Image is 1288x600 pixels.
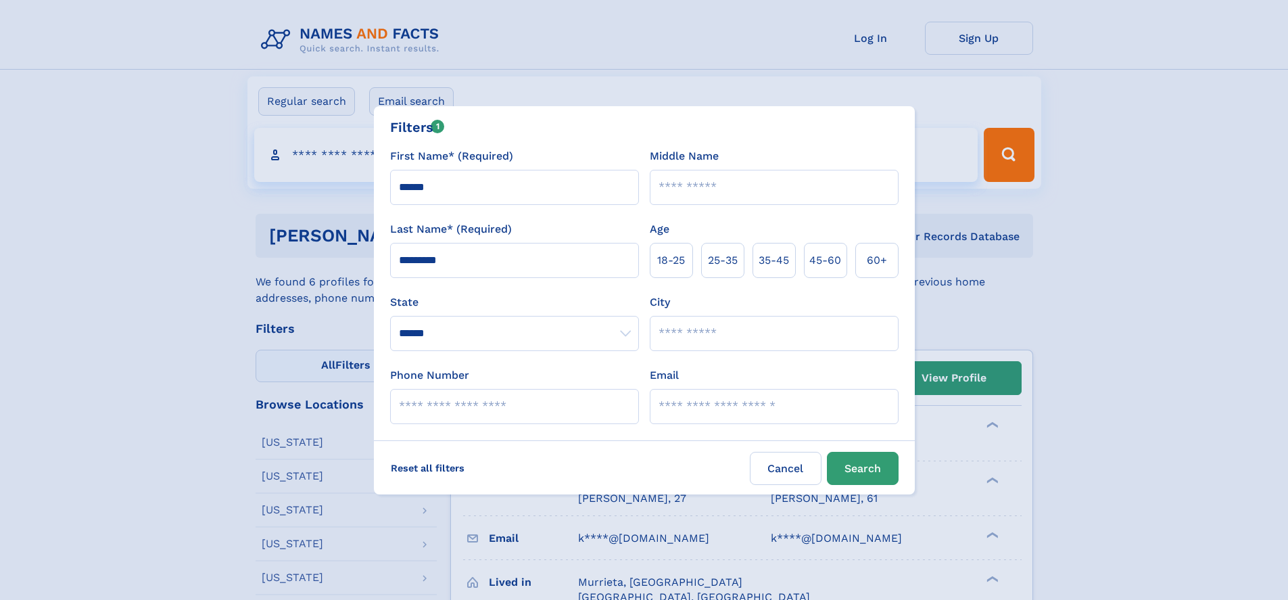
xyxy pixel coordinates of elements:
[750,452,821,485] label: Cancel
[759,252,789,269] span: 35‑45
[390,294,639,310] label: State
[650,221,669,237] label: Age
[650,367,679,384] label: Email
[390,367,469,384] label: Phone Number
[390,117,445,137] div: Filters
[390,221,512,237] label: Last Name* (Required)
[650,294,670,310] label: City
[867,252,887,269] span: 60+
[650,148,719,164] label: Middle Name
[390,148,513,164] label: First Name* (Required)
[809,252,841,269] span: 45‑60
[827,452,899,485] button: Search
[708,252,738,269] span: 25‑35
[657,252,685,269] span: 18‑25
[382,452,473,484] label: Reset all filters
